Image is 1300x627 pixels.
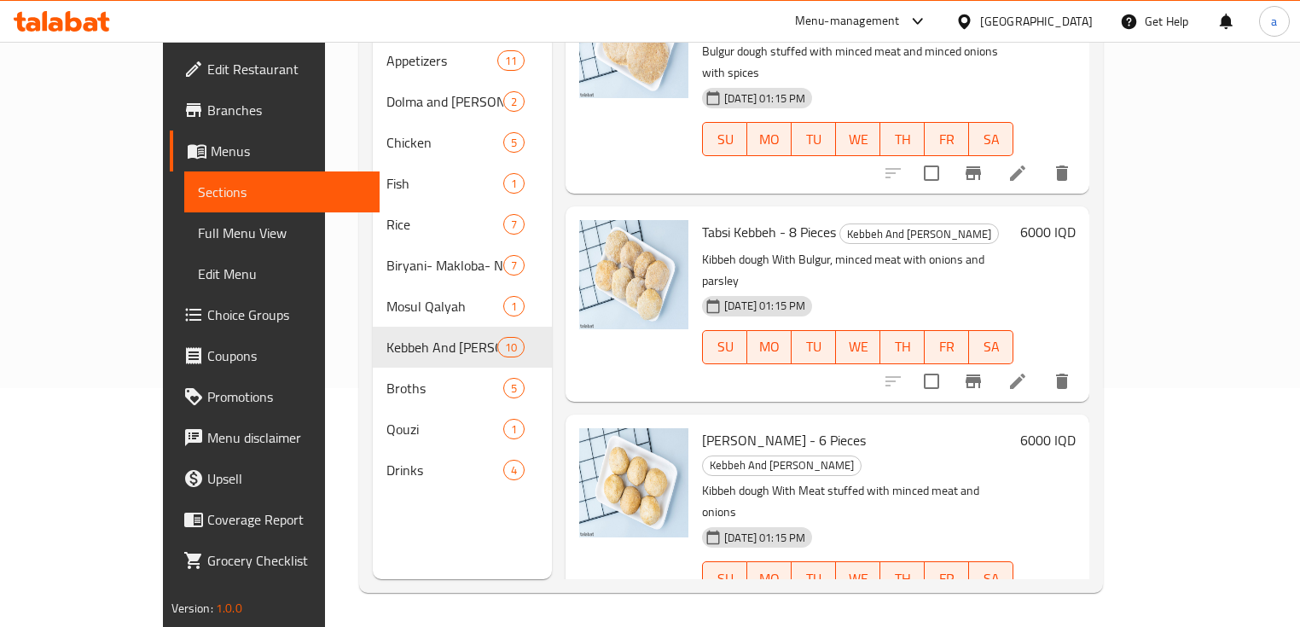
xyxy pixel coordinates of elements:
div: Qouzi [386,419,503,439]
span: Branches [207,100,367,120]
span: Broths [386,378,503,398]
h6: 6000 IQD [1020,220,1076,244]
div: items [497,50,525,71]
div: Broths5 [373,368,552,409]
button: FR [925,330,969,364]
div: Appetizers11 [373,40,552,81]
span: Select to update [914,363,949,399]
img: Saray Kebbeh - 6 Pieces [579,428,688,537]
span: TH [887,566,918,591]
span: [DATE] 01:15 PM [717,298,812,314]
div: items [503,214,525,235]
span: 1.0.0 [216,597,242,619]
a: Edit Restaurant [170,49,380,90]
div: Rice [386,214,503,235]
button: TH [880,561,925,595]
button: MO [747,330,792,364]
a: Edit Menu [184,253,380,294]
button: WE [836,330,880,364]
div: Kebbeh And [PERSON_NAME]10 [373,327,552,368]
span: SA [976,334,1007,359]
span: 1 [504,176,524,192]
span: WE [843,127,873,152]
span: TU [798,334,829,359]
button: TH [880,122,925,156]
button: SU [702,122,747,156]
img: Tabsi Kebbeh - 8 Pieces [579,220,688,329]
div: Qouzi1 [373,409,552,450]
span: Version: [171,597,213,619]
span: Fish [386,173,503,194]
div: Kebbeh And Borek [386,337,497,357]
span: Select to update [914,155,949,191]
span: 4 [504,462,524,479]
span: 1 [504,421,524,438]
a: Choice Groups [170,294,380,335]
div: items [503,296,525,316]
span: SU [710,127,740,152]
span: Tabsi Kebbeh - 8 Pieces [702,219,836,245]
a: Full Menu View [184,212,380,253]
div: items [503,255,525,276]
span: 2 [504,94,524,110]
span: Promotions [207,386,367,407]
a: Branches [170,90,380,131]
button: TU [792,330,836,364]
span: TH [887,334,918,359]
span: WE [843,334,873,359]
span: 5 [504,380,524,397]
span: Choice Groups [207,305,367,325]
span: Menu disclaimer [207,427,367,448]
span: Appetizers [386,50,497,71]
div: [GEOGRAPHIC_DATA] [980,12,1093,31]
span: Coupons [207,345,367,366]
span: 7 [504,217,524,233]
p: Kibbeh dough With Bulgur, minced meat with onions and parsley [702,249,1013,292]
span: Mosul Qalyah [386,296,503,316]
span: [PERSON_NAME] - 6 Pieces [702,427,866,453]
span: MO [754,566,785,591]
div: items [503,378,525,398]
span: Drinks [386,460,503,480]
span: Upsell [207,468,367,489]
a: Coupons [170,335,380,376]
div: Kebbeh And Borek [839,224,999,244]
span: [DATE] 01:15 PM [717,90,812,107]
span: Edit Restaurant [207,59,367,79]
nav: Menu sections [373,33,552,497]
span: 7 [504,258,524,274]
span: Kebbeh And [PERSON_NAME] [840,224,998,244]
span: a [1271,12,1277,31]
p: Kibbeh dough With Meat stuffed with minced meat and onions [702,480,1013,523]
span: 5 [504,135,524,151]
a: Edit menu item [1007,163,1028,183]
a: Upsell [170,458,380,499]
button: Branch-specific-item [953,153,994,194]
span: Kebbeh And [PERSON_NAME] [386,337,497,357]
span: FR [931,127,962,152]
a: Promotions [170,376,380,417]
button: WE [836,561,880,595]
span: Chicken [386,132,503,153]
span: 1 [504,299,524,315]
button: SA [969,330,1013,364]
button: MO [747,561,792,595]
div: items [503,460,525,480]
button: SA [969,561,1013,595]
span: FR [931,566,962,591]
span: Edit Menu [198,264,367,284]
div: items [503,132,525,153]
a: Sections [184,171,380,212]
button: TH [880,330,925,364]
span: Dolma and [PERSON_NAME] [386,91,503,112]
a: Menu disclaimer [170,417,380,458]
button: MO [747,122,792,156]
span: Biryani- Makloba- Nawashif [386,255,503,276]
a: Grocery Checklist [170,540,380,581]
span: Grocery Checklist [207,550,367,571]
button: TU [792,122,836,156]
